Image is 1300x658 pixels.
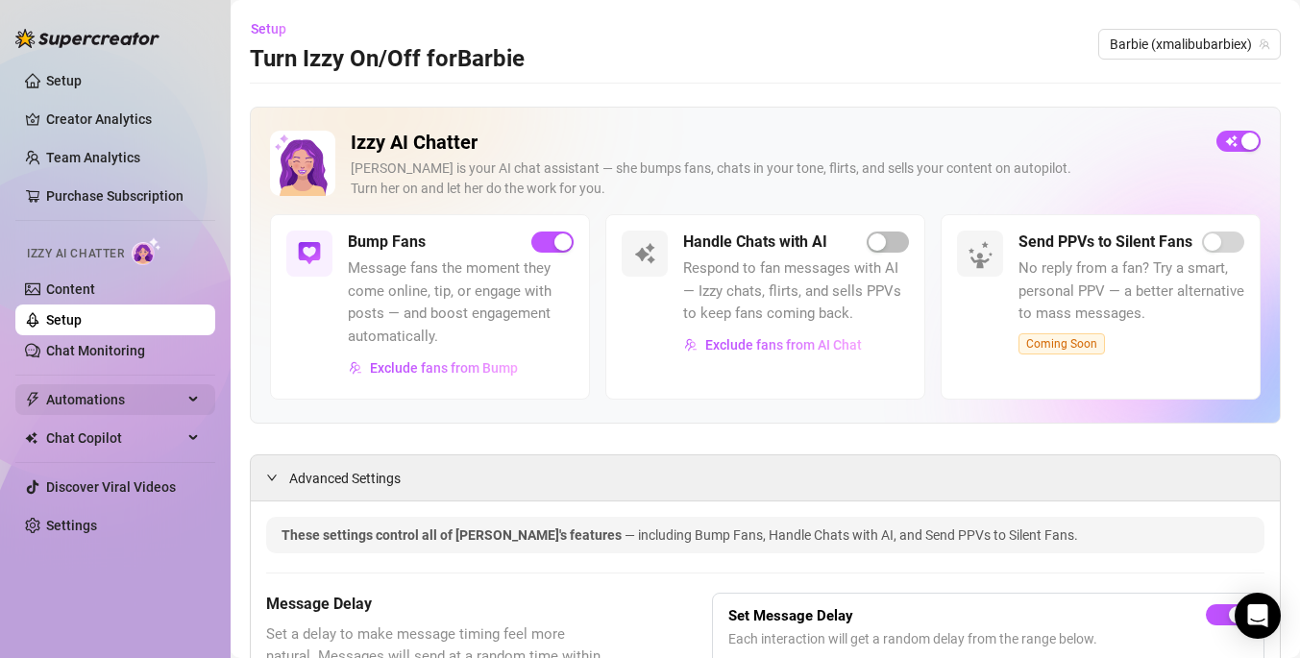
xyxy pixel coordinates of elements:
img: svg%3e [684,338,698,352]
a: Team Analytics [46,150,140,165]
img: silent-fans-ppv-o-N6Mmdf.svg [968,241,998,272]
span: Advanced Settings [289,468,401,489]
span: Izzy AI Chatter [27,245,124,263]
a: Setup [46,312,82,328]
h5: Handle Chats with AI [683,231,827,254]
span: team [1259,38,1270,50]
a: Creator Analytics [46,104,200,134]
a: Settings [46,518,97,533]
h2: Izzy AI Chatter [351,131,1201,155]
a: Chat Monitoring [46,343,145,358]
span: Chat Copilot [46,423,183,453]
span: Message fans the moment they come online, tip, or engage with posts — and boost engagement automa... [348,257,574,348]
span: expanded [266,472,278,483]
span: Coming Soon [1018,333,1105,354]
span: Automations [46,384,183,415]
span: Barbie (xmalibubarbiex) [1110,30,1269,59]
a: Content [46,281,95,297]
div: expanded [266,467,289,488]
h5: Send PPVs to Silent Fans [1018,231,1192,254]
img: logo-BBDzfeDw.svg [15,29,159,48]
span: — including Bump Fans, Handle Chats with AI, and Send PPVs to Silent Fans. [625,527,1078,543]
button: Exclude fans from Bump [348,353,519,383]
a: Setup [46,73,82,88]
span: Setup [251,21,286,37]
span: No reply from a fan? Try a smart, personal PPV — a better alternative to mass messages. [1018,257,1244,326]
h3: Turn Izzy On/Off for Barbie [250,44,525,75]
a: Purchase Subscription [46,188,184,204]
h5: Message Delay [266,593,616,616]
img: Izzy AI Chatter [270,131,335,196]
span: Exclude fans from AI Chat [705,337,862,353]
img: svg%3e [633,242,656,265]
span: Each interaction will get a random delay from the range below. [728,628,1248,649]
h5: Bump Fans [348,231,426,254]
span: These settings control all of [PERSON_NAME]'s features [282,527,625,543]
div: [PERSON_NAME] is your AI chat assistant — she bumps fans, chats in your tone, flirts, and sells y... [351,158,1201,199]
img: Chat Copilot [25,431,37,445]
img: svg%3e [349,361,362,375]
span: Exclude fans from Bump [370,360,518,376]
a: Discover Viral Videos [46,479,176,495]
strong: Set Message Delay [728,607,853,624]
img: AI Chatter [132,237,161,265]
span: Respond to fan messages with AI — Izzy chats, flirts, and sells PPVs to keep fans coming back. [683,257,909,326]
span: thunderbolt [25,392,40,407]
button: Exclude fans from AI Chat [683,329,863,360]
button: Setup [250,13,302,44]
div: Open Intercom Messenger [1235,593,1281,639]
img: svg%3e [298,242,321,265]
